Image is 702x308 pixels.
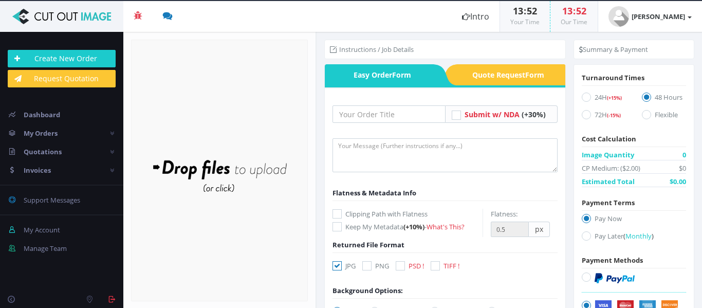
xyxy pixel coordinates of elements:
label: Pay Now [582,213,686,227]
span: : [523,5,527,17]
span: Quotations [24,147,62,156]
span: : [572,5,576,17]
span: Estimated Total [582,176,635,187]
span: Submit w/ NDA [465,110,520,119]
span: (+10%) [403,222,424,231]
a: Quote RequestForm [458,64,566,85]
span: PSD ! [409,261,424,270]
span: 13 [513,5,523,17]
a: Intro [452,1,500,32]
span: TIFF ! [444,261,459,270]
input: Your Order Title [332,105,446,123]
span: 52 [527,5,537,17]
a: (-15%) [607,110,621,119]
li: Instructions / Job Details [330,44,414,55]
label: Flexible [642,110,686,123]
span: (-15%) [607,112,621,119]
label: Flatness: [491,209,518,219]
span: Invoices [24,166,51,175]
span: Turnaround Times [582,73,644,82]
span: Easy Order [325,64,432,85]
label: Clipping Path with Flatness [332,209,483,219]
i: Form [525,70,544,80]
span: $0 [679,163,686,173]
span: CP Medium: ($2.00) [582,163,640,173]
img: Cut Out Image [8,9,116,24]
label: JPG [332,261,356,271]
span: Dashboard [24,110,60,119]
a: (Monthly) [623,231,654,241]
span: Flatness & Metadata Info [332,188,416,197]
label: Keep My Metadata - [332,222,483,232]
a: Create New Order [8,50,116,67]
span: Cost Calculation [582,134,636,143]
img: user_default.jpg [608,6,629,27]
strong: [PERSON_NAME] [632,12,685,21]
span: Payment Terms [582,198,635,207]
a: What's This? [427,222,465,231]
a: (+15%) [607,93,622,102]
span: px [529,222,550,237]
label: 24H [582,92,626,106]
label: PNG [362,261,389,271]
span: Manage Team [24,244,67,253]
a: Easy OrderForm [325,64,432,85]
span: Quote Request [458,64,566,85]
span: (+15%) [607,95,622,101]
a: Submit w/ NDA (+30%) [465,110,546,119]
span: Support Messages [24,195,80,205]
a: Request Quotation [8,70,116,87]
span: 52 [576,5,586,17]
li: Summary & Payment [579,44,648,55]
span: Payment Methods [582,256,643,265]
a: [PERSON_NAME] [598,1,702,32]
small: Our Time [561,17,587,26]
label: Pay Later [582,231,686,245]
div: Background Options: [332,285,403,296]
small: Your Time [510,17,540,26]
img: PayPal [595,273,635,283]
span: (+30%) [522,110,546,119]
label: 72H [582,110,626,123]
span: Returned File Format [332,240,404,249]
span: 0 [682,150,686,160]
label: 48 Hours [642,92,686,106]
span: My Account [24,225,60,234]
i: Form [392,70,411,80]
span: My Orders [24,129,58,138]
span: 13 [562,5,572,17]
span: $0.00 [670,176,686,187]
span: Image Quantity [582,150,634,160]
span: Monthly [625,231,652,241]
